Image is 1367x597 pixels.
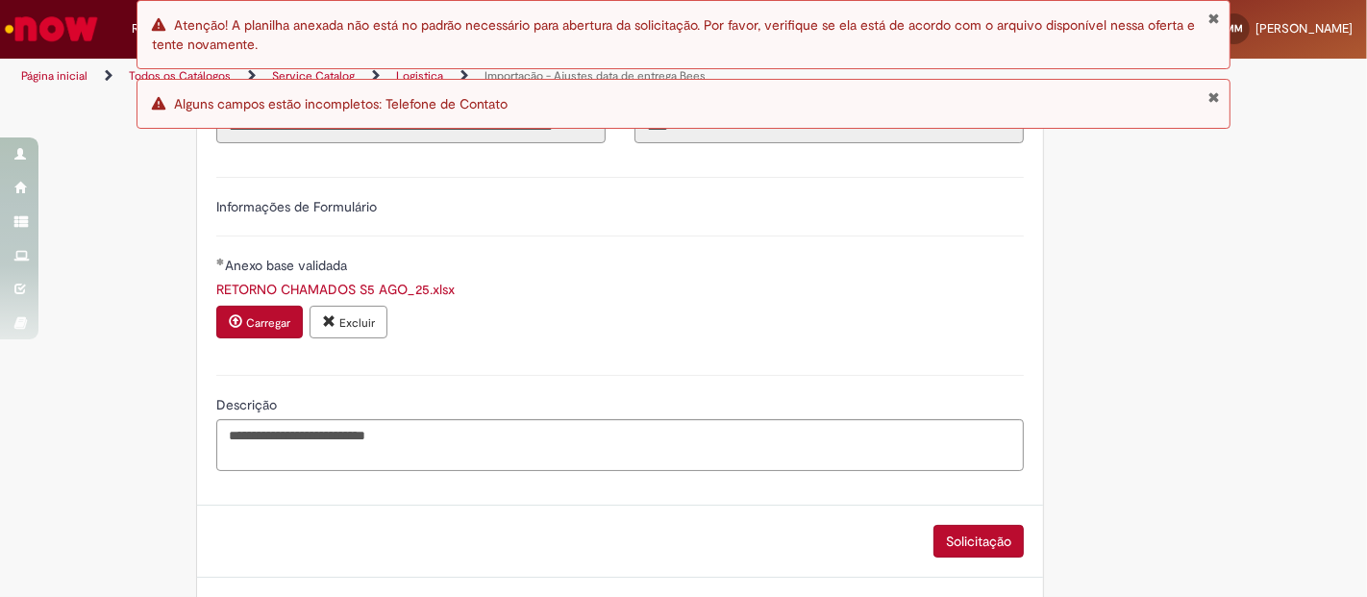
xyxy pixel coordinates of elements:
[933,525,1024,558] button: Solicitação
[216,306,303,338] button: Carregar anexo de Anexo base validada Required
[216,281,455,298] a: Download de RETORNO CHAMADOS S5 AGO_25.xlsx
[216,258,225,265] span: Obrigatório Preenchido
[14,59,897,94] ul: Trilhas de página
[216,396,281,413] span: Descrição
[1207,89,1220,105] button: Fechar Notificação
[216,198,377,215] label: Informações de Formulário
[1226,22,1243,35] span: MM
[152,16,1195,53] span: Atenção! A planilha anexada não está no padrão necessário para abertura da solicitação. Por favor...
[1207,11,1220,26] button: Fechar Notificação
[216,419,1024,470] textarea: Descrição
[246,315,290,331] small: Carregar
[174,95,508,112] span: Alguns campos estão incompletos: Telefone de Contato
[132,19,199,38] span: Requisições
[339,315,375,331] small: Excluir
[1255,20,1353,37] span: [PERSON_NAME]
[310,306,387,338] button: Excluir anexo RETORNO CHAMADOS S5 AGO_25.xlsx
[2,10,101,48] img: ServiceNow
[129,68,231,84] a: Todos os Catálogos
[21,68,87,84] a: Página inicial
[225,257,351,274] span: Anexo base validada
